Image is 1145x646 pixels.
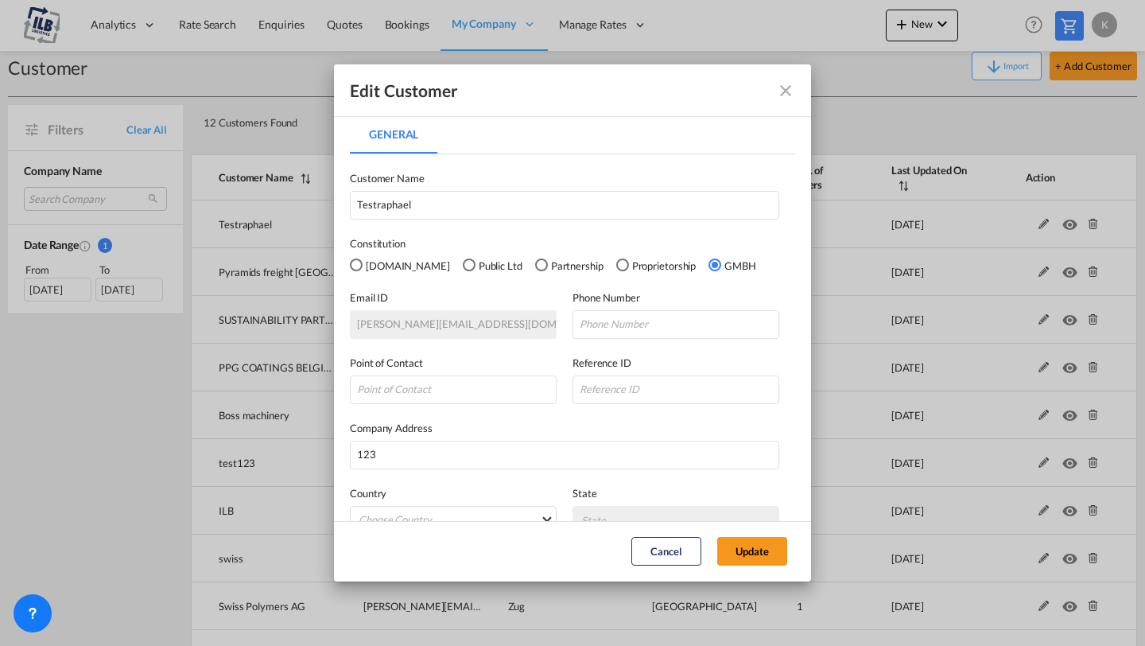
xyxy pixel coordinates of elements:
[350,170,779,186] label: Customer Name
[708,256,756,274] md-radio-button: GMBH
[572,310,779,339] input: Phone Number
[535,256,604,274] md-radio-button: Partnership
[350,420,779,436] label: Company Address
[776,81,795,100] md-icon: icon-close fg-AAA8AD
[350,441,779,469] input: 123
[572,485,779,501] label: State
[350,191,779,220] input: Customer name
[350,115,453,154] md-pagination-wrapper: Use the left and right arrow keys to navigate between tabs
[572,290,779,305] label: Phone Number
[350,80,458,101] div: Edit Customer
[350,290,557,305] label: Email ID
[717,537,787,566] button: Update
[350,310,557,339] input: raphael@ilb-group.com
[631,537,701,566] button: Cancel
[572,355,779,371] label: Reference ID
[334,64,811,582] md-dialog: General General ...
[350,376,557,404] input: Point of Contact
[463,256,522,274] md-radio-button: Public Ltd
[350,256,450,274] md-radio-button: Pvt.Ltd
[616,256,697,274] md-radio-button: Proprietorship
[350,235,795,251] label: Constitution
[350,115,437,154] md-tab-item: General
[350,355,557,371] label: Point of Contact
[572,376,779,404] input: Reference ID
[350,506,557,535] md-select: {{(ctrl.parent.shipperInfo.viewShipper && !ctrl.parent.shipperInfo.country) ? 'N/A' : 'Choose Cou...
[572,506,779,535] md-select: {{(ctrl.parent.shipperInfo.viewShipper && !ctrl.parent.shipperInfo.state) ? 'N/A' : 'State' }}
[350,485,557,501] label: Country
[770,75,801,107] button: icon-close fg-AAA8AD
